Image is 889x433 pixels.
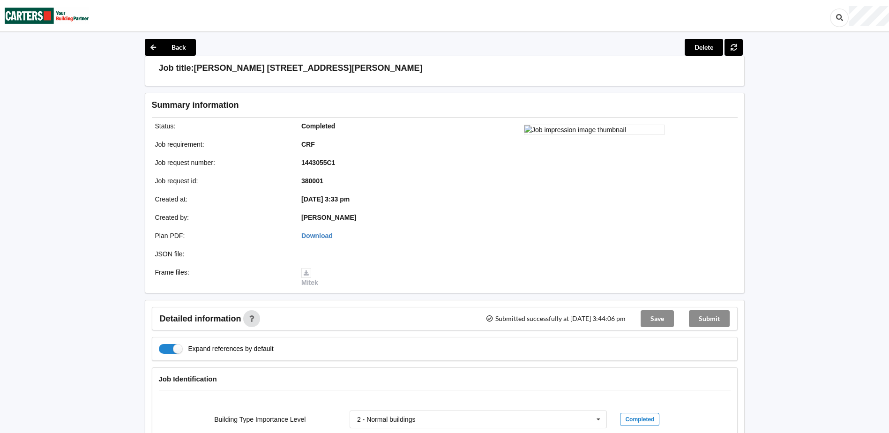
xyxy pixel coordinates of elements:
[5,0,89,31] img: Carters
[160,314,241,323] span: Detailed information
[149,140,295,149] div: Job requirement :
[301,195,350,203] b: [DATE] 3:33 pm
[524,125,665,135] img: Job impression image thumbnail
[685,39,723,56] button: Delete
[159,63,194,74] h3: Job title:
[159,344,274,354] label: Expand references by default
[149,176,295,186] div: Job request id :
[301,141,315,148] b: CRF
[152,100,588,111] h3: Summary information
[849,6,889,26] div: User Profile
[149,249,295,259] div: JSON file :
[301,269,318,286] a: Mitek
[214,416,306,423] label: Building Type Importance Level
[620,413,659,426] div: Completed
[301,159,335,166] b: 1443055C1
[149,231,295,240] div: Plan PDF :
[357,416,416,423] div: 2 - Normal buildings
[301,122,335,130] b: Completed
[149,213,295,222] div: Created by :
[149,268,295,287] div: Frame files :
[145,39,196,56] button: Back
[301,214,356,221] b: [PERSON_NAME]
[301,232,333,239] a: Download
[301,177,323,185] b: 380001
[194,63,423,74] h3: [PERSON_NAME] [STREET_ADDRESS][PERSON_NAME]
[159,374,731,383] h4: Job Identification
[149,194,295,204] div: Created at :
[149,121,295,131] div: Status :
[149,158,295,167] div: Job request number :
[486,315,625,322] span: Submitted successfully at [DATE] 3:44:06 pm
